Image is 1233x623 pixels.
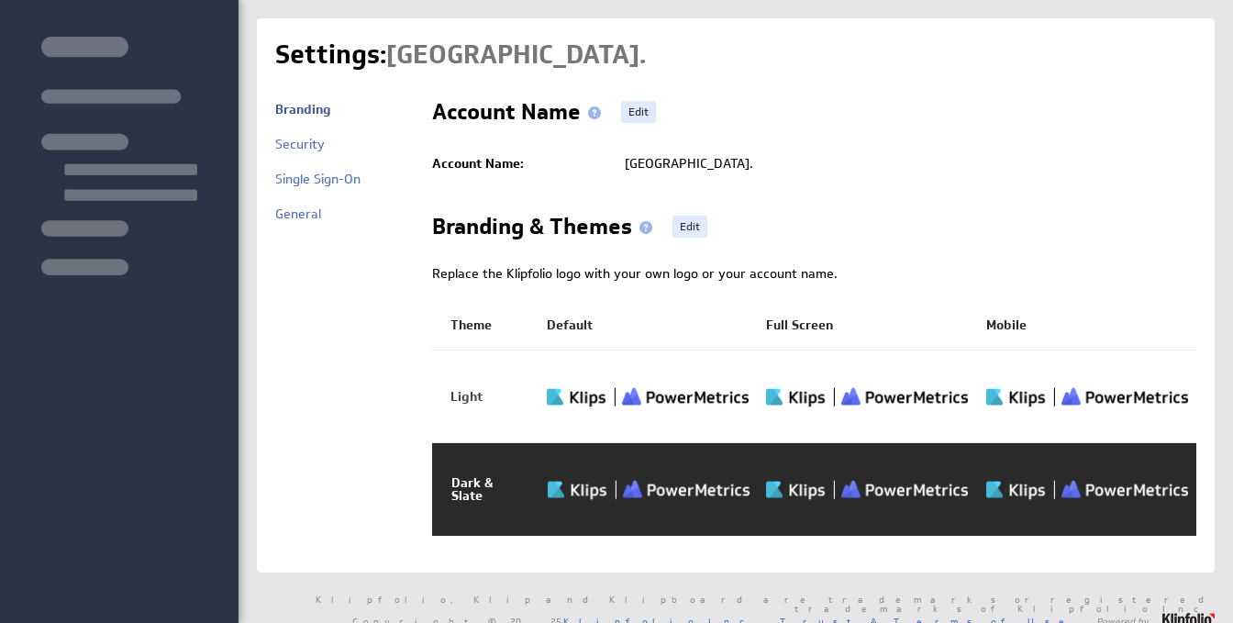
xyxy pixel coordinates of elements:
[977,300,1196,350] th: Mobile
[616,149,1196,179] td: [GEOGRAPHIC_DATA].
[547,384,749,410] img: Klipfolio klips logo
[766,477,968,503] img: Klipfolio klips logo
[432,216,660,245] h2: Branding & Themes
[538,300,757,350] th: Default
[266,595,1215,613] span: Klipfolio, Klip and Klipboard are trademarks or registered trademarks of Klipfolio Inc.
[766,384,968,410] img: Klipfolio klips logo
[275,101,331,117] a: Branding
[986,384,1188,410] img: Klipfolio klips logo
[621,101,656,123] a: Edit
[757,300,976,350] th: Full Screen
[432,300,538,350] th: Theme
[275,37,646,73] h1: Settings:
[986,477,1188,503] img: Klipfolio klips logo
[432,350,538,443] td: Light
[275,136,325,152] a: Security
[432,149,616,179] td: Account Name:
[672,216,707,238] a: Edit
[275,206,321,222] a: General
[386,38,646,72] span: University of Malaga.
[432,263,1196,284] div: Replace the Klipfolio logo with your own logo or your account name.
[275,171,361,187] a: Single Sign-On
[41,37,197,275] img: skeleton-sidenav.svg
[548,477,750,503] img: Klipfolio klips logo
[432,443,538,536] td: Dark & Slate
[432,101,608,130] h2: Account Name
